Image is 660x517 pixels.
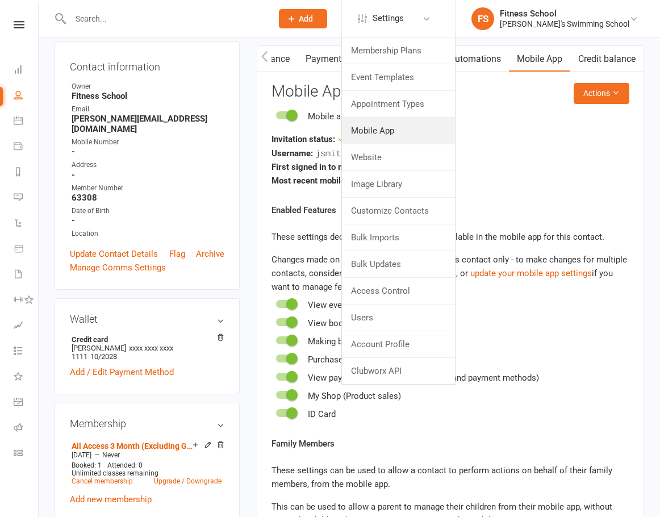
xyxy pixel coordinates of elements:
span: View bookings (past / future) [308,318,419,328]
a: Roll call kiosk mode [14,416,39,441]
a: Update Contact Details [70,247,158,261]
a: People [14,84,39,109]
strong: Username: [271,148,313,159]
strong: Credit card [72,335,219,344]
a: General attendance kiosk mode [14,390,39,416]
a: What's New [14,365,39,390]
input: Search... [67,11,264,27]
button: Actions [574,83,629,103]
a: All Access 3 Month (Excluding GST & Processing Fee) [72,441,193,451]
span: View event timetable [308,300,387,310]
div: Fitness School [500,9,629,19]
div: FS [471,7,494,30]
a: update your mobile app settings [470,268,592,278]
span: 10/2028 [90,352,117,361]
h3: Mobile App Settings [271,83,629,101]
div: — [69,451,224,460]
a: Account Profile [342,331,455,357]
strong: - [72,215,224,226]
a: Users [342,305,455,331]
strong: - [72,170,224,180]
strong: Invitation status: [271,134,335,144]
a: Archive [196,247,224,261]
a: Event Templates [342,64,455,90]
a: Bulk Updates [342,251,455,277]
div: Owner [72,81,224,92]
div: [PERSON_NAME]'s Swimming School [500,19,629,29]
span: Unlimited classes remaining [72,469,158,477]
strong: - [72,147,224,157]
span: Never [102,451,120,459]
a: Membership Plans [342,37,455,64]
span: Making bookings / Joining the waitlist [308,336,453,347]
a: Access Control [342,278,455,304]
span: xxxx xxxx xxxx 1111 [72,344,173,361]
a: Reports [14,160,39,186]
span: View payment information (payments and payment methods) [308,373,539,383]
span: Add [299,14,313,23]
h3: Membership [70,418,224,430]
div: Address [72,160,224,170]
span: My Shop (Product sales) [308,391,401,401]
div: Invitation accepted [271,132,629,146]
a: Image Library [342,171,455,197]
div: Date of Birth [72,206,224,216]
a: Mobile App [509,46,570,72]
a: Payments [14,135,39,160]
span: Attended: 0 [107,461,143,469]
a: Cancel membership [72,477,133,485]
li: [PERSON_NAME] [70,333,224,362]
strong: Most recent mobile app activity: [271,176,394,186]
strong: Fitness School [72,91,224,101]
a: Appointment Types [342,91,455,117]
span: [DATE] [72,451,91,459]
span: Settings [373,6,404,31]
a: Upgrade / Downgrade [154,477,222,485]
div: Email [72,104,224,115]
span: jsmith58 [315,147,356,159]
span: ID Card [308,409,336,419]
a: Product Sales [14,237,39,262]
a: Calendar [14,109,39,135]
a: Bulk Imports [342,224,455,251]
label: Family Members [271,437,335,451]
strong: First signed in to mobile app: [271,162,382,172]
p: These settings can be used to allow a contact to perform actions on behalf of their family member... [271,464,629,491]
a: Credit balance [570,46,644,72]
a: Clubworx API [342,358,455,384]
a: Mobile App [342,118,455,144]
div: [DATE] 11:04am [271,160,629,174]
a: Flag [169,247,185,261]
div: Mobile Number [72,137,224,148]
p: These settings decide which functionality is available in the mobile app for this contact. [271,230,629,244]
a: Add new membership [70,494,152,505]
a: Customize Contacts [342,198,455,224]
strong: 63308 [72,193,224,203]
a: Add / Edit Payment Method [70,365,174,379]
a: Class kiosk mode [14,441,39,467]
a: Manage Comms Settings [70,261,166,274]
a: Website [342,144,455,170]
a: Automations [441,46,509,72]
div: Changes made on this page will be applied to this contact only - to make changes for multiple con... [271,253,629,294]
button: Add [279,9,327,28]
strong: [PERSON_NAME][EMAIL_ADDRESS][DOMAIN_NAME] [72,114,224,134]
a: Dashboard [14,58,39,84]
a: Payments [298,46,354,72]
span: Purchase memberships [308,355,397,365]
a: Assessments [14,314,39,339]
label: Enabled Features [271,203,336,217]
h3: Wallet [70,314,224,325]
span: Booked: 1 [72,461,102,469]
div: Location [72,228,224,239]
div: Member Number [72,183,224,194]
h3: Contact information [70,57,224,73]
div: Mobile app access enabled? [308,110,415,123]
